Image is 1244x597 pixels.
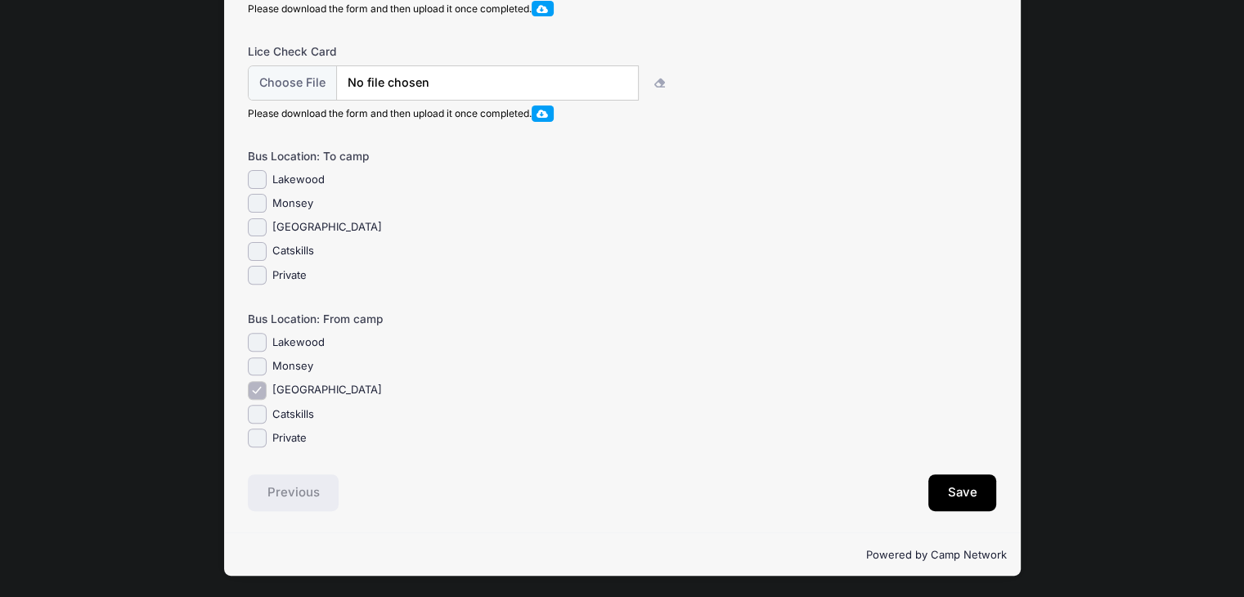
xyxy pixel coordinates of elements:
[248,43,497,60] label: Lice Check Card
[248,1,685,16] div: Please download the form and then upload it once completed.
[248,148,497,164] label: Bus Location: To camp
[928,474,997,512] button: Save
[272,406,314,423] label: Catskills
[248,311,497,327] label: Bus Location: From camp
[272,267,307,284] label: Private
[272,219,382,236] label: [GEOGRAPHIC_DATA]
[272,358,313,375] label: Monsey
[272,430,307,447] label: Private
[272,195,313,212] label: Monsey
[272,334,325,351] label: Lakewood
[272,243,314,259] label: Catskills
[272,172,325,188] label: Lakewood
[272,382,382,398] label: [GEOGRAPHIC_DATA]
[237,547,1008,563] p: Powered by Camp Network
[248,105,685,121] div: Please download the form and then upload it once completed.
